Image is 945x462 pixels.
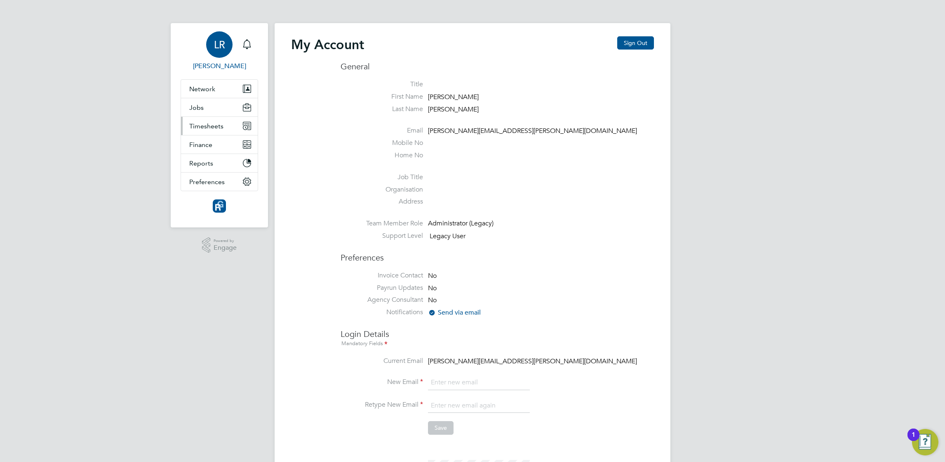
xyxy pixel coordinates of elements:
[202,237,237,253] a: Powered byEngage
[341,173,423,182] label: Job Title
[214,244,237,251] span: Engage
[430,232,465,240] span: Legacy User
[428,219,506,228] div: Administrator (Legacy)
[428,105,479,114] span: [PERSON_NAME]
[181,199,258,213] a: Go to home page
[181,80,258,98] button: Network
[181,31,258,71] a: LR[PERSON_NAME]
[341,244,654,263] h3: Preferences
[213,199,226,213] img: resourcinggroup-logo-retina.png
[341,339,654,348] div: Mandatory Fields
[341,378,423,386] label: New Email
[171,23,268,227] nav: Main navigation
[214,39,225,50] span: LR
[912,435,915,445] div: 1
[341,284,423,292] label: Payrun Updates
[428,93,479,101] span: [PERSON_NAME]
[428,421,454,434] button: Save
[341,185,423,194] label: Organisation
[617,36,654,50] button: Sign Out
[341,308,423,317] label: Notifications
[341,105,423,114] label: Last Name
[341,151,423,160] label: Home No
[189,85,215,93] span: Network
[189,159,213,167] span: Reports
[428,272,437,280] span: No
[341,232,423,240] label: Support Level
[189,122,223,130] span: Timesheets
[181,61,258,71] span: Leanne Rayner
[181,154,258,172] button: Reports
[428,308,481,317] span: Send via email
[341,61,654,72] h3: General
[341,80,423,89] label: Title
[428,284,437,292] span: No
[341,296,423,304] label: Agency Consultant
[341,400,423,409] label: Retype New Email
[428,357,637,365] span: [PERSON_NAME][EMAIL_ADDRESS][PERSON_NAME][DOMAIN_NAME]
[214,237,237,244] span: Powered by
[189,104,204,111] span: Jobs
[341,320,654,348] h3: Login Details
[341,126,423,135] label: Email
[291,36,364,53] h2: My Account
[341,197,423,206] label: Address
[341,357,423,365] label: Current Email
[189,141,212,149] span: Finance
[428,296,437,305] span: No
[341,139,423,147] label: Mobile No
[189,178,225,186] span: Preferences
[181,117,258,135] button: Timesheets
[181,173,258,191] button: Preferences
[341,219,423,228] label: Team Member Role
[428,375,530,390] input: Enter new email
[181,135,258,154] button: Finance
[181,98,258,116] button: Jobs
[428,398,530,413] input: Enter new email again
[912,429,938,455] button: Open Resource Center, 1 new notification
[341,271,423,280] label: Invoice Contact
[341,92,423,101] label: First Name
[428,127,637,135] span: [PERSON_NAME][EMAIL_ADDRESS][PERSON_NAME][DOMAIN_NAME]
